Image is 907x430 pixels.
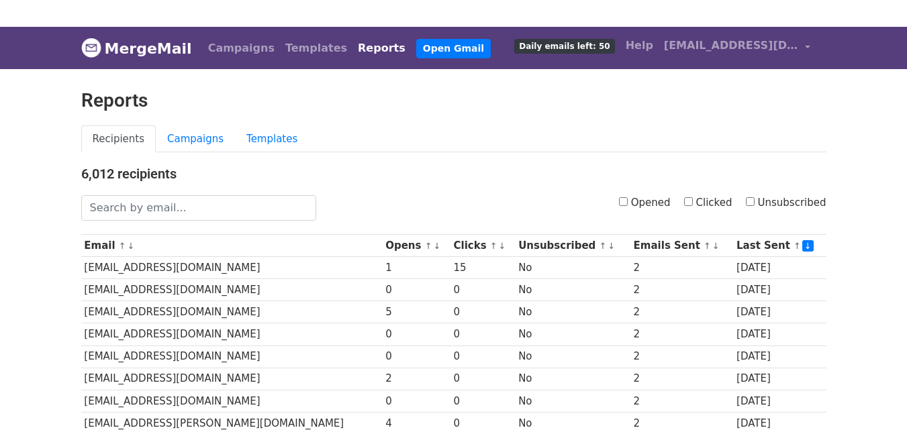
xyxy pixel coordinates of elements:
[450,235,516,257] th: Clicks
[630,345,733,368] td: 2
[81,368,383,390] td: [EMAIL_ADDRESS][DOMAIN_NAME]
[630,301,733,323] td: 2
[81,125,156,153] a: Recipients
[156,125,235,153] a: Campaigns
[81,34,192,62] a: MergeMail
[794,241,801,251] a: ↑
[515,390,630,412] td: No
[450,257,516,279] td: 15
[352,35,411,62] a: Reports
[684,195,732,211] label: Clicked
[81,279,383,301] td: [EMAIL_ADDRESS][DOMAIN_NAME]
[119,241,126,251] a: ↑
[664,38,798,54] span: [EMAIL_ADDRESS][DOMAIN_NAME]
[712,241,720,251] a: ↓
[81,38,101,58] img: MergeMail logo
[619,195,671,211] label: Opened
[450,390,516,412] td: 0
[382,235,450,257] th: Opens
[450,323,516,345] td: 0
[733,279,826,301] td: [DATE]
[746,195,826,211] label: Unsubscribed
[382,345,450,368] td: 0
[515,301,630,323] td: No
[733,257,826,279] td: [DATE]
[515,323,630,345] td: No
[416,39,491,58] a: Open Gmail
[450,279,516,301] td: 0
[802,240,814,252] a: ↓
[733,301,826,323] td: [DATE]
[382,390,450,412] td: 0
[733,235,826,257] th: Last Sent
[382,279,450,301] td: 0
[81,257,383,279] td: [EMAIL_ADDRESS][DOMAIN_NAME]
[81,301,383,323] td: [EMAIL_ADDRESS][DOMAIN_NAME]
[490,241,497,251] a: ↑
[203,35,280,62] a: Campaigns
[382,368,450,390] td: 2
[733,345,826,368] td: [DATE]
[630,257,733,279] td: 2
[128,241,135,251] a: ↓
[450,345,516,368] td: 0
[81,166,826,182] h4: 6,012 recipients
[382,257,450,279] td: 1
[81,390,383,412] td: [EMAIL_ADDRESS][DOMAIN_NAME]
[450,368,516,390] td: 0
[81,345,383,368] td: [EMAIL_ADDRESS][DOMAIN_NAME]
[630,279,733,301] td: 2
[733,390,826,412] td: [DATE]
[81,323,383,345] td: [EMAIL_ADDRESS][DOMAIN_NAME]
[630,323,733,345] td: 2
[81,89,826,112] h2: Reports
[515,257,630,279] td: No
[509,32,620,59] a: Daily emails left: 50
[704,241,711,251] a: ↑
[81,235,383,257] th: Email
[499,241,506,251] a: ↓
[733,368,826,390] td: [DATE]
[514,39,614,54] span: Daily emails left: 50
[619,197,628,206] input: Opened
[235,125,309,153] a: Templates
[515,368,630,390] td: No
[733,323,826,345] td: [DATE]
[630,368,733,390] td: 2
[630,235,733,257] th: Emails Sent
[620,32,659,59] a: Help
[515,345,630,368] td: No
[450,301,516,323] td: 0
[425,241,432,251] a: ↑
[515,235,630,257] th: Unsubscribed
[81,195,316,221] input: Search by email...
[746,197,755,206] input: Unsubscribed
[684,197,693,206] input: Clicked
[280,35,352,62] a: Templates
[382,323,450,345] td: 0
[630,390,733,412] td: 2
[608,241,615,251] a: ↓
[433,241,440,251] a: ↓
[659,32,816,64] a: [EMAIL_ADDRESS][DOMAIN_NAME]
[382,301,450,323] td: 5
[515,279,630,301] td: No
[600,241,607,251] a: ↑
